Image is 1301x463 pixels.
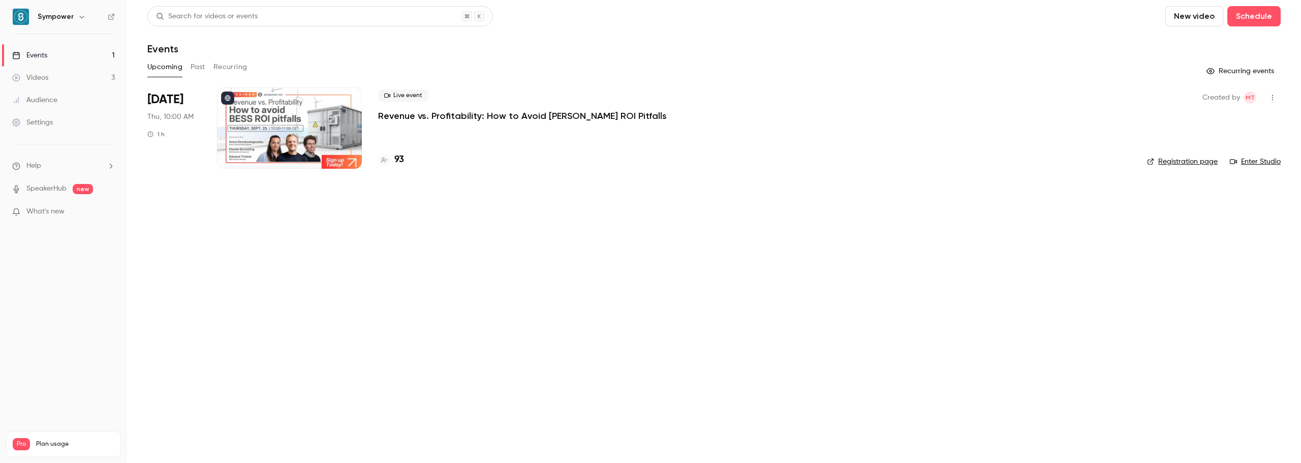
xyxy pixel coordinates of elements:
[26,206,65,217] span: What's new
[378,153,404,167] a: 93
[1227,6,1281,26] button: Schedule
[12,95,57,105] div: Audience
[147,91,183,108] span: [DATE]
[26,161,41,171] span: Help
[147,130,165,138] div: 1 h
[38,12,74,22] h6: Sympower
[378,110,667,122] a: Revenue vs. Profitability: How to Avoid [PERSON_NAME] ROI Pitfalls
[156,11,258,22] div: Search for videos or events
[1230,157,1281,167] a: Enter Studio
[12,50,47,60] div: Events
[36,440,114,448] span: Plan usage
[378,89,428,102] span: Live event
[1202,63,1281,79] button: Recurring events
[12,161,115,171] li: help-dropdown-opener
[1202,91,1240,104] span: Created by
[147,87,201,169] div: Sep 25 Thu, 10:00 AM (Europe/Amsterdam)
[26,183,67,194] a: SpeakerHub
[1165,6,1223,26] button: New video
[191,59,205,75] button: Past
[13,438,30,450] span: Pro
[12,117,53,128] div: Settings
[103,207,115,217] iframe: Noticeable Trigger
[73,184,93,194] span: new
[147,112,194,122] span: Thu, 10:00 AM
[147,43,178,55] h1: Events
[213,59,247,75] button: Recurring
[147,59,182,75] button: Upcoming
[394,153,404,167] h4: 93
[1246,91,1255,104] span: MT
[1244,91,1256,104] span: Manon Thomas
[13,9,29,25] img: Sympower
[1147,157,1218,167] a: Registration page
[12,73,48,83] div: Videos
